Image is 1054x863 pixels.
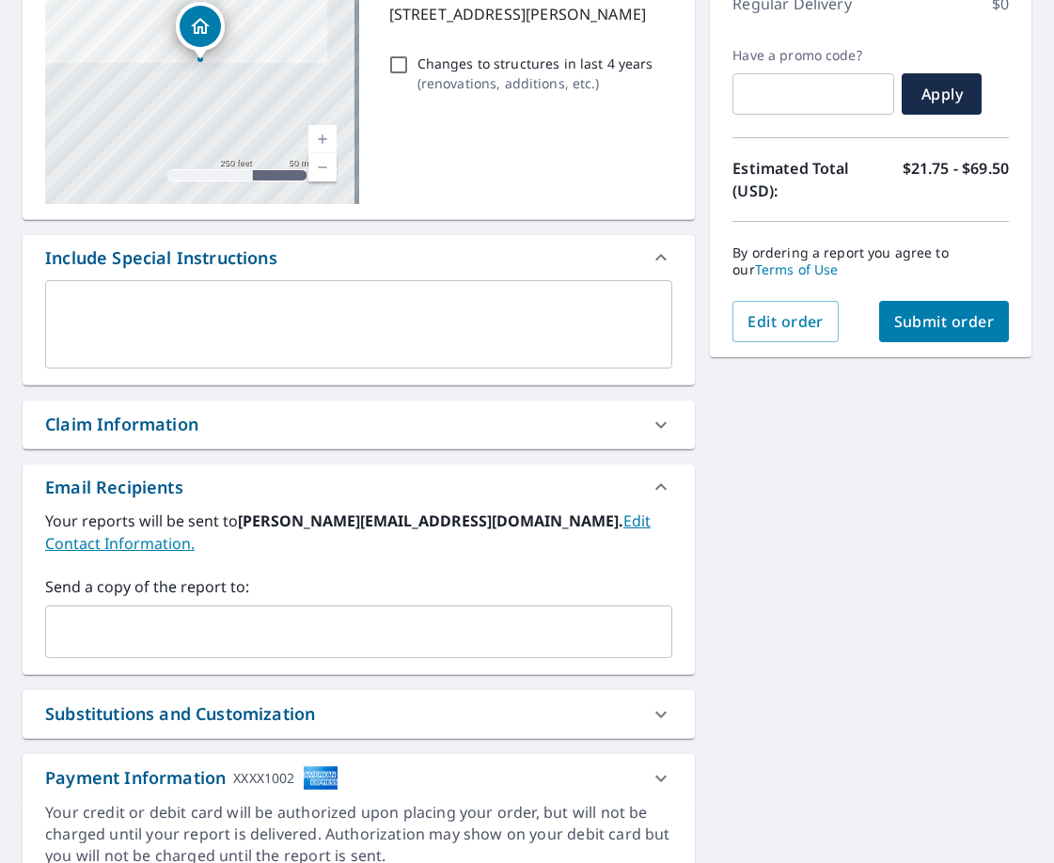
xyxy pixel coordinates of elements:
[917,84,967,104] span: Apply
[747,311,824,332] span: Edit order
[23,235,695,280] div: Include Special Instructions
[732,47,894,64] label: Have a promo code?
[23,464,695,510] div: Email Recipients
[45,701,315,727] div: Substitutions and Customization
[233,765,294,791] div: XXXX1002
[45,475,183,500] div: Email Recipients
[894,311,995,332] span: Submit order
[45,245,277,271] div: Include Special Instructions
[176,2,225,60] div: Dropped pin, building 1, Residential property, 21008 King Hezekiah Way Bend, OR 97702
[303,765,338,791] img: cardImage
[45,765,338,791] div: Payment Information
[308,153,337,181] a: Current Level 17, Zoom Out
[755,260,839,278] a: Terms of Use
[45,510,672,555] label: Your reports will be sent to
[732,244,1009,278] p: By ordering a report you agree to our
[45,575,672,598] label: Send a copy of the report to:
[23,400,695,448] div: Claim Information
[238,510,623,531] b: [PERSON_NAME][EMAIL_ADDRESS][DOMAIN_NAME].
[417,73,653,93] p: ( renovations, additions, etc. )
[45,412,198,437] div: Claim Information
[903,157,1009,202] p: $21.75 - $69.50
[23,754,695,802] div: Payment InformationXXXX1002cardImage
[308,125,337,153] a: Current Level 17, Zoom In
[902,73,982,115] button: Apply
[732,301,839,342] button: Edit order
[732,157,871,202] p: Estimated Total (USD):
[417,54,653,73] p: Changes to structures in last 4 years
[879,301,1010,342] button: Submit order
[23,690,695,738] div: Substitutions and Customization
[389,3,666,25] p: [STREET_ADDRESS][PERSON_NAME]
